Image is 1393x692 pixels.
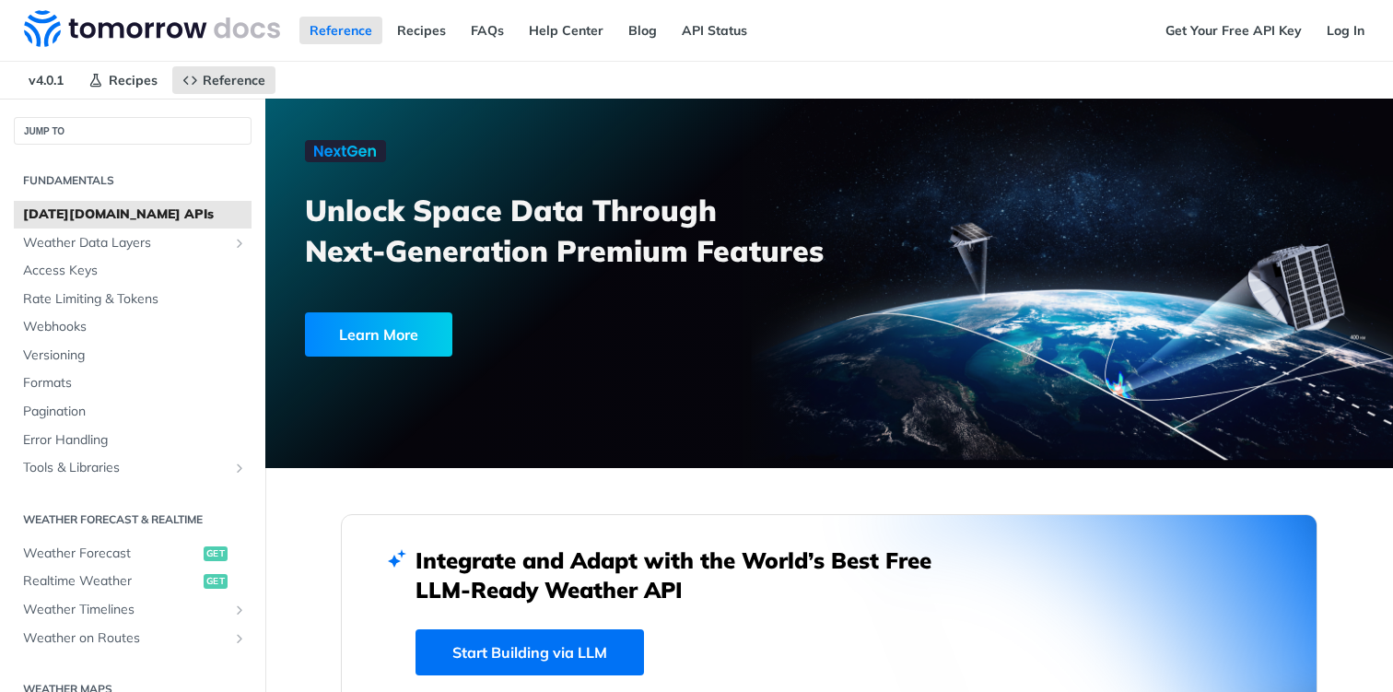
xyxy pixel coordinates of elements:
span: Recipes [109,72,158,88]
span: Versioning [23,346,247,365]
h2: Fundamentals [14,172,252,189]
img: NextGen [305,140,386,162]
a: Formats [14,369,252,397]
button: JUMP TO [14,117,252,145]
span: [DATE][DOMAIN_NAME] APIs [23,205,247,224]
span: Formats [23,374,247,393]
span: Webhooks [23,318,247,336]
a: Weather TimelinesShow subpages for Weather Timelines [14,596,252,624]
a: Error Handling [14,427,252,454]
a: Versioning [14,342,252,369]
a: Weather Forecastget [14,540,252,568]
button: Show subpages for Weather Timelines [232,603,247,617]
button: Show subpages for Tools & Libraries [232,461,247,475]
span: Rate Limiting & Tokens [23,290,247,309]
a: API Status [672,17,757,44]
a: Help Center [519,17,614,44]
a: Recipes [78,66,168,94]
a: Weather on RoutesShow subpages for Weather on Routes [14,625,252,652]
img: Tomorrow.io Weather API Docs [24,10,280,47]
span: Weather Timelines [23,601,228,619]
span: get [204,546,228,561]
a: Start Building via LLM [416,629,644,675]
a: Reference [172,66,275,94]
span: Access Keys [23,262,247,280]
a: Access Keys [14,257,252,285]
span: Realtime Weather [23,572,199,591]
span: Tools & Libraries [23,459,228,477]
span: Weather on Routes [23,629,228,648]
a: Reference [299,17,382,44]
a: Get Your Free API Key [1155,17,1312,44]
a: Realtime Weatherget [14,568,252,595]
a: Learn More [305,312,740,357]
span: get [204,574,228,589]
span: Weather Forecast [23,545,199,563]
a: FAQs [461,17,514,44]
button: Show subpages for Weather Data Layers [232,236,247,251]
a: Tools & LibrariesShow subpages for Tools & Libraries [14,454,252,482]
a: Webhooks [14,313,252,341]
span: Pagination [23,403,247,421]
h3: Unlock Space Data Through Next-Generation Premium Features [305,190,849,271]
a: Rate Limiting & Tokens [14,286,252,313]
span: Error Handling [23,431,247,450]
span: Reference [203,72,265,88]
button: Show subpages for Weather on Routes [232,631,247,646]
a: Log In [1317,17,1375,44]
span: Weather Data Layers [23,234,228,252]
h2: Integrate and Adapt with the World’s Best Free LLM-Ready Weather API [416,545,959,604]
a: Pagination [14,398,252,426]
div: Learn More [305,312,452,357]
a: Weather Data LayersShow subpages for Weather Data Layers [14,229,252,257]
a: Blog [618,17,667,44]
span: v4.0.1 [18,66,74,94]
h2: Weather Forecast & realtime [14,511,252,528]
a: [DATE][DOMAIN_NAME] APIs [14,201,252,229]
a: Recipes [387,17,456,44]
